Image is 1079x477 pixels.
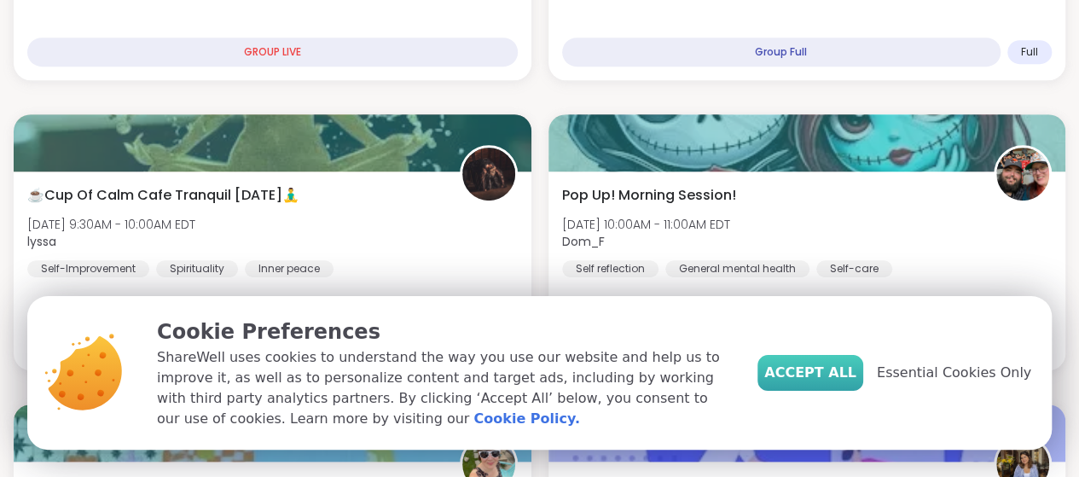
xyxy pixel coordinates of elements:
span: Accept All [764,363,856,383]
b: lyssa [27,233,56,250]
div: General mental health [665,260,809,277]
p: Cookie Preferences [157,317,730,347]
img: lyssa [462,148,515,201]
span: ☕️Cup Of Calm Cafe Tranquil [DATE]🧘‍♂️ [27,185,299,206]
span: Essential Cookies Only [877,363,1031,383]
div: Self-care [816,260,892,277]
span: Full [1021,45,1038,59]
div: Group Full [562,38,1001,67]
div: Self reflection [562,260,658,277]
a: Cookie Policy. [473,409,579,429]
img: Dom_F [996,148,1049,201]
p: ShareWell uses cookies to understand the way you use our website and help us to improve it, as we... [157,347,730,429]
div: Self-Improvement [27,260,149,277]
b: Dom_F [562,233,605,250]
button: Accept All [757,355,863,391]
span: [DATE] 10:00AM - 11:00AM EDT [562,216,730,233]
span: [DATE] 9:30AM - 10:00AM EDT [27,216,195,233]
span: Pop Up! Morning Session! [562,185,736,206]
div: Spirituality [156,260,238,277]
div: GROUP LIVE [27,38,518,67]
div: Inner peace [245,260,334,277]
